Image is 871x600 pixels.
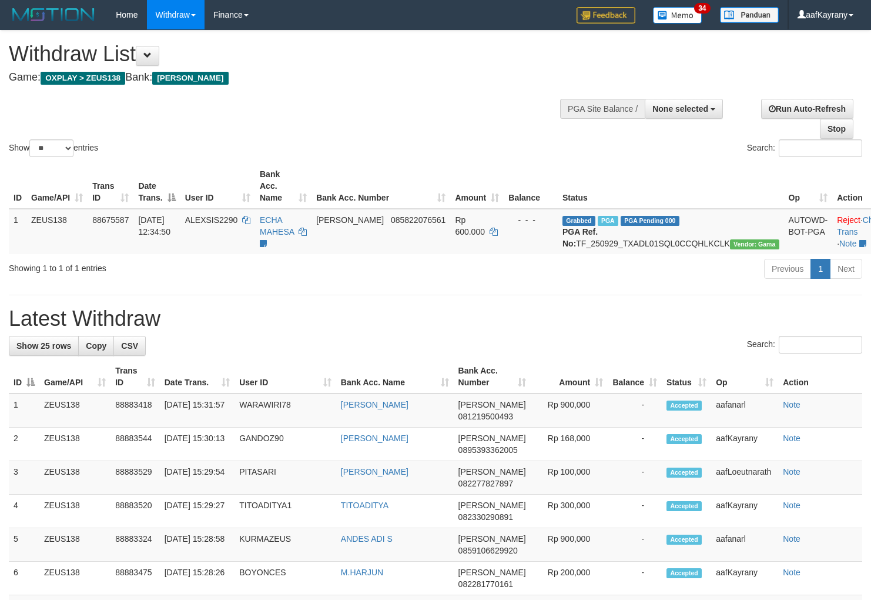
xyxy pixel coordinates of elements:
[16,341,71,351] span: Show 25 rows
[92,215,129,225] span: 88675587
[160,528,235,562] td: [DATE] 15:28:58
[747,139,862,157] label: Search:
[458,534,526,544] span: [PERSON_NAME]
[783,400,800,409] a: Note
[235,562,336,595] td: BOYONCES
[9,428,39,461] td: 2
[110,360,160,394] th: Trans ID: activate to sort column ascending
[694,3,710,14] span: 34
[180,164,255,209] th: User ID: activate to sort column ascending
[720,7,779,23] img: panduan.png
[783,501,800,510] a: Note
[110,461,160,495] td: 88883529
[608,360,662,394] th: Balance: activate to sort column ascending
[608,528,662,562] td: -
[608,495,662,528] td: -
[820,119,853,139] a: Stop
[711,394,778,428] td: aafanarl
[9,461,39,495] td: 3
[311,164,450,209] th: Bank Acc. Number: activate to sort column ascending
[531,562,608,595] td: Rp 200,000
[39,495,110,528] td: ZEUS138
[235,528,336,562] td: KURMAZEUS
[110,562,160,595] td: 88883475
[39,528,110,562] td: ZEUS138
[391,215,445,225] span: Copy 085822076561 to clipboard
[598,216,618,226] span: Marked by aafpengsreynich
[608,394,662,428] td: -
[783,434,800,443] a: Note
[562,227,598,248] b: PGA Ref. No:
[9,360,39,394] th: ID: activate to sort column descending
[39,461,110,495] td: ZEUS138
[39,360,110,394] th: Game/API: activate to sort column ascending
[783,467,800,476] a: Note
[86,341,106,351] span: Copy
[121,341,138,351] span: CSV
[711,495,778,528] td: aafKayrany
[235,360,336,394] th: User ID: activate to sort column ascending
[160,394,235,428] td: [DATE] 15:31:57
[88,164,133,209] th: Trans ID: activate to sort column ascending
[560,99,645,119] div: PGA Site Balance /
[110,428,160,461] td: 88883544
[39,394,110,428] td: ZEUS138
[666,468,702,478] span: Accepted
[531,495,608,528] td: Rp 300,000
[458,400,526,409] span: [PERSON_NAME]
[39,428,110,461] td: ZEUS138
[711,428,778,461] td: aafKayrany
[662,360,711,394] th: Status: activate to sort column ascending
[558,209,784,254] td: TF_250929_TXADL01SQL0CCQHLKCLK
[235,495,336,528] td: TITOADITYA1
[160,461,235,495] td: [DATE] 15:29:54
[666,535,702,545] span: Accepted
[764,259,811,279] a: Previous
[779,139,862,157] input: Search:
[837,215,860,225] a: Reject
[730,239,779,249] span: Vendor URL: https://trx31.1velocity.biz
[458,434,526,443] span: [PERSON_NAME]
[783,568,800,577] a: Note
[235,461,336,495] td: PITASARI
[9,164,26,209] th: ID
[29,139,73,157] select: Showentries
[531,428,608,461] td: Rp 168,000
[450,164,504,209] th: Amount: activate to sort column ascending
[666,401,702,411] span: Accepted
[608,428,662,461] td: -
[9,6,98,24] img: MOTION_logo.png
[458,512,513,522] span: Copy 082330290891 to clipboard
[26,164,88,209] th: Game/API: activate to sort column ascending
[9,42,569,66] h1: Withdraw List
[558,164,784,209] th: Status
[341,434,408,443] a: [PERSON_NAME]
[783,534,800,544] a: Note
[110,495,160,528] td: 88883520
[531,461,608,495] td: Rp 100,000
[531,528,608,562] td: Rp 900,000
[458,501,526,510] span: [PERSON_NAME]
[113,336,146,356] a: CSV
[458,579,513,589] span: Copy 082281770161 to clipboard
[458,568,526,577] span: [PERSON_NAME]
[341,534,393,544] a: ANDES ADI S
[316,215,384,225] span: [PERSON_NAME]
[458,467,526,476] span: [PERSON_NAME]
[255,164,311,209] th: Bank Acc. Name: activate to sort column ascending
[235,428,336,461] td: GANDOZ90
[666,501,702,511] span: Accepted
[666,568,702,578] span: Accepted
[341,568,383,577] a: M.HARJUN
[260,215,294,236] a: ECHA MAHESA
[9,72,569,84] h4: Game: Bank:
[531,394,608,428] td: Rp 900,000
[458,412,513,421] span: Copy 081219500493 to clipboard
[784,164,833,209] th: Op: activate to sort column ascending
[508,214,553,226] div: - - -
[711,461,778,495] td: aafLoeutnarath
[9,394,39,428] td: 1
[39,562,110,595] td: ZEUS138
[645,99,723,119] button: None selected
[711,562,778,595] td: aafKayrany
